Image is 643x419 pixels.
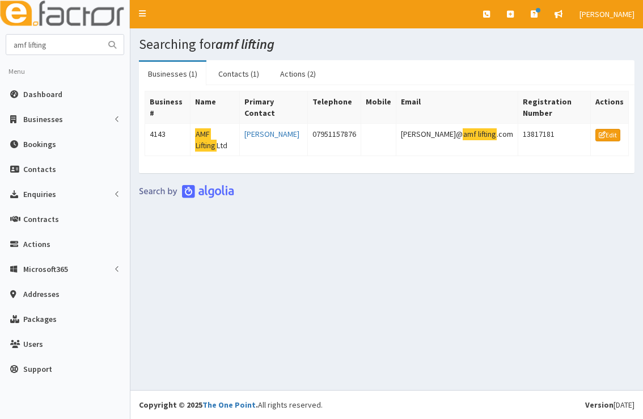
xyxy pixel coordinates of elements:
[23,239,50,249] span: Actions
[396,124,518,156] td: [PERSON_NAME]@ .com
[518,91,591,124] th: Registration Number
[23,189,56,199] span: Enquiries
[585,400,614,410] b: Version
[307,91,361,124] th: Telephone
[145,124,191,156] td: 4143
[590,91,628,124] th: Actions
[361,91,396,124] th: Mobile
[579,9,634,19] span: [PERSON_NAME]
[130,390,643,419] footer: All rights reserved.
[307,124,361,156] td: 07951157876
[6,35,101,55] input: Search...
[271,62,325,86] a: Actions (2)
[190,91,240,124] th: Name
[23,264,68,274] span: Microsoft365
[23,339,43,349] span: Users
[209,62,268,86] a: Contacts (1)
[595,129,620,141] a: Edit
[139,185,234,198] img: search-by-algolia-light-background.png
[477,128,497,140] mark: lifting
[195,128,211,140] mark: AMF
[139,62,206,86] a: Businesses (1)
[244,129,299,139] a: [PERSON_NAME]
[240,91,307,124] th: Primary Contact
[585,399,634,410] div: [DATE]
[396,91,518,124] th: Email
[195,140,217,152] mark: Lifting
[190,124,240,156] td: Ltd
[23,214,59,224] span: Contracts
[23,139,56,149] span: Bookings
[139,37,634,52] h1: Searching for
[215,35,274,53] i: amf lifting
[23,289,60,299] span: Addresses
[23,164,56,174] span: Contacts
[202,400,256,410] a: The One Point
[139,400,258,410] strong: Copyright © 2025 .
[145,91,191,124] th: Business #
[463,128,477,140] mark: amf
[23,89,62,99] span: Dashboard
[518,124,591,156] td: 13817181
[23,364,52,374] span: Support
[23,314,57,324] span: Packages
[23,114,63,124] span: Businesses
